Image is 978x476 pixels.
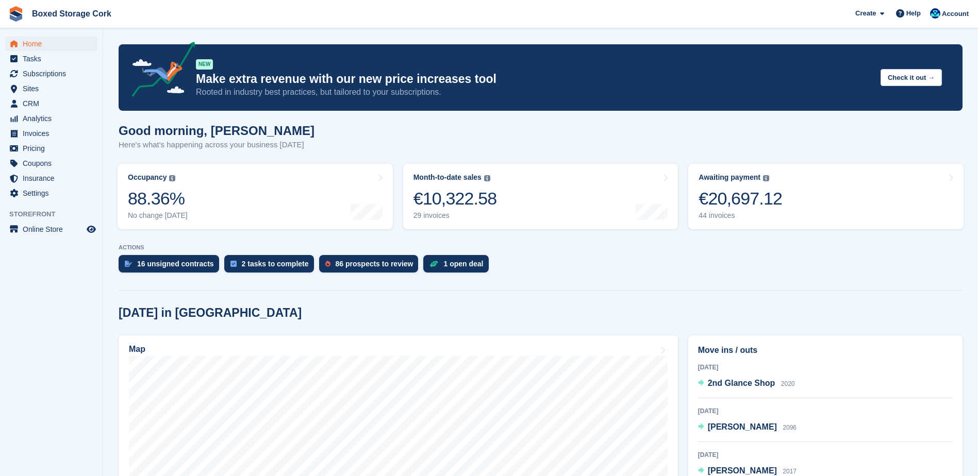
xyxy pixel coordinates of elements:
[325,261,330,267] img: prospect-51fa495bee0391a8d652442698ab0144808aea92771e9ea1ae160a38d050c398.svg
[129,345,145,354] h2: Map
[783,424,797,431] span: 2096
[5,37,97,51] a: menu
[699,188,782,209] div: €20,697.12
[23,141,85,156] span: Pricing
[5,186,97,200] a: menu
[119,306,302,320] h2: [DATE] in [GEOGRAPHIC_DATA]
[23,186,85,200] span: Settings
[242,260,309,268] div: 2 tasks to complete
[906,8,921,19] span: Help
[5,222,97,236] a: menu
[942,9,969,19] span: Account
[5,96,97,111] a: menu
[484,175,490,181] img: icon-info-grey-7440780725fd019a000dd9b08b2336e03edf1995a4989e88bcd33f0948082b44.svg
[781,380,795,387] span: 2020
[413,188,497,209] div: €10,322.58
[5,141,97,156] a: menu
[23,111,85,126] span: Analytics
[23,171,85,185] span: Insurance
[125,261,132,267] img: contract_signature_icon-13c848040528278c33f63329250d36e43548de30e8caae1d1a13099fd9432cc5.svg
[23,81,85,96] span: Sites
[128,211,188,220] div: No change [DATE]
[698,450,953,460] div: [DATE]
[855,8,876,19] span: Create
[698,344,953,356] h2: Move ins / outs
[708,466,777,475] span: [PERSON_NAME]
[23,96,85,111] span: CRM
[763,175,769,181] img: icon-info-grey-7440780725fd019a000dd9b08b2336e03edf1995a4989e88bcd33f0948082b44.svg
[128,188,188,209] div: 88.36%
[403,164,678,229] a: Month-to-date sales €10,322.58 29 invoices
[23,66,85,81] span: Subscriptions
[698,406,953,416] div: [DATE]
[413,211,497,220] div: 29 invoices
[319,255,424,278] a: 86 prospects to review
[8,6,24,22] img: stora-icon-8386f47178a22dfd0bd8f6a31ec36ba5ce8667c1dd55bd0f319d3a0aa187defe.svg
[708,422,777,431] span: [PERSON_NAME]
[881,69,942,86] button: Check it out →
[443,260,483,268] div: 1 open deal
[699,173,760,182] div: Awaiting payment
[128,173,167,182] div: Occupancy
[230,261,237,267] img: task-75834270c22a3079a89374b754ae025e5fb1db73e45f91037f5363f120a921f8.svg
[9,209,103,219] span: Storefront
[699,211,782,220] div: 44 invoices
[196,59,213,70] div: NEW
[5,111,97,126] a: menu
[423,255,493,278] a: 1 open deal
[224,255,319,278] a: 2 tasks to complete
[698,377,795,390] a: 2nd Glance Shop 2020
[23,126,85,141] span: Invoices
[169,175,175,181] img: icon-info-grey-7440780725fd019a000dd9b08b2336e03edf1995a4989e88bcd33f0948082b44.svg
[119,244,963,251] p: ACTIONS
[5,52,97,66] a: menu
[119,124,314,138] h1: Good morning, [PERSON_NAME]
[336,260,413,268] div: 86 prospects to review
[413,173,482,182] div: Month-to-date sales
[23,52,85,66] span: Tasks
[5,66,97,81] a: menu
[85,223,97,235] a: Preview store
[196,87,872,98] p: Rooted in industry best practices, but tailored to your subscriptions.
[28,5,115,22] a: Boxed Storage Cork
[930,8,940,19] img: Vincent
[137,260,214,268] div: 16 unsigned contracts
[123,42,195,100] img: price-adjustments-announcement-icon-8257ccfd72463d97f412b2fc003d46551f7dbcb40ab6d574587a9cd5c0d94...
[708,379,775,387] span: 2nd Glance Shop
[118,164,393,229] a: Occupancy 88.36% No change [DATE]
[688,164,964,229] a: Awaiting payment €20,697.12 44 invoices
[698,421,797,434] a: [PERSON_NAME] 2096
[698,363,953,372] div: [DATE]
[196,72,872,87] p: Make extra revenue with our new price increases tool
[23,222,85,236] span: Online Store
[5,171,97,185] a: menu
[5,81,97,96] a: menu
[429,260,438,267] img: deal-1b604bf984904fb50ccaf53a9ad4b4a5d6e5aea283cecdc64d6e3604feb123c2.svg
[23,37,85,51] span: Home
[783,468,797,475] span: 2017
[5,156,97,171] a: menu
[119,255,224,278] a: 16 unsigned contracts
[23,156,85,171] span: Coupons
[119,139,314,151] p: Here's what's happening across your business [DATE]
[5,126,97,141] a: menu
